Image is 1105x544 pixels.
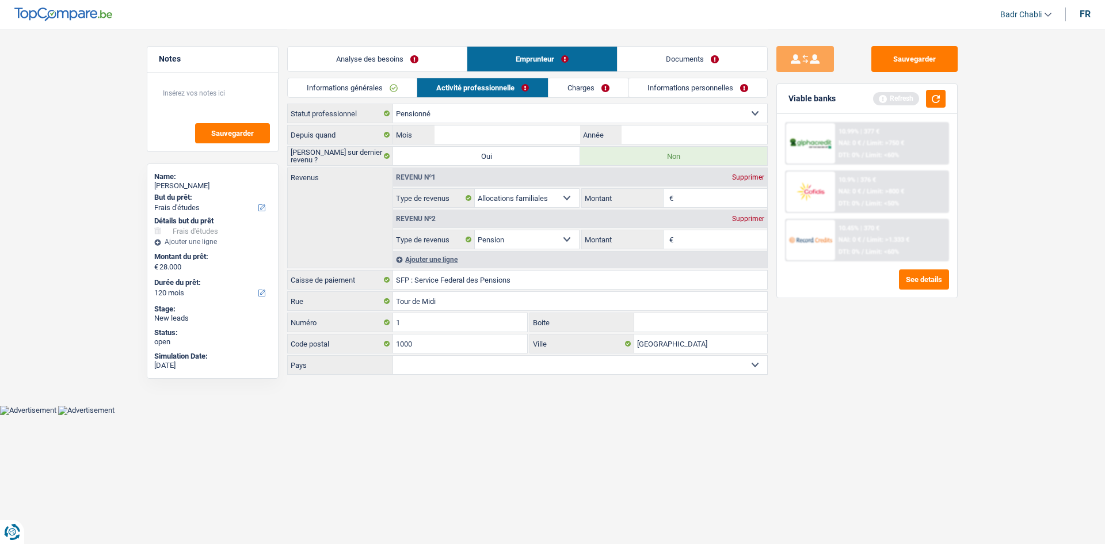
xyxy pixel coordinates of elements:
a: Emprunteur [467,47,617,71]
span: € [664,189,676,207]
div: Name: [154,172,271,181]
span: Limit: <60% [866,248,899,256]
div: Simulation Date: [154,352,271,361]
span: Limit: >750 € [867,139,904,147]
div: fr [1080,9,1091,20]
span: Limit: <50% [866,200,899,207]
div: Revenu nº2 [393,215,439,222]
div: Status: [154,328,271,337]
label: Montant [582,230,664,249]
label: Ville [530,334,635,353]
input: AAAA [622,125,767,144]
div: Stage: [154,305,271,314]
button: See details [899,269,949,290]
img: Record Credits [789,229,832,250]
span: Limit: <60% [866,151,899,159]
div: Viable banks [788,94,836,104]
span: NAI: 0 € [839,139,861,147]
span: DTI: 0% [839,151,860,159]
span: / [863,188,865,195]
div: open [154,337,271,347]
img: AlphaCredit [789,137,832,150]
label: Type de revenus [393,189,475,207]
span: NAI: 0 € [839,236,861,244]
label: Montant [582,189,664,207]
a: Informations personnelles [629,78,768,97]
div: 10.9% | 376 € [839,176,876,184]
div: Refresh [873,92,919,105]
span: NAI: 0 € [839,188,861,195]
span: € [154,263,158,272]
span: DTI: 0% [839,248,860,256]
img: Advertisement [58,406,115,415]
a: Activité professionnelle [417,78,548,97]
label: But du prêt: [154,193,269,202]
div: 10.45% | 370 € [839,225,879,232]
input: MM [435,125,580,144]
div: Ajouter une ligne [154,238,271,246]
a: Badr Chabli [991,5,1051,24]
a: Charges [548,78,628,97]
span: DTI: 0% [839,200,860,207]
img: TopCompare Logo [14,7,112,21]
label: Revenus [288,168,393,181]
label: Mois [393,125,434,144]
span: / [862,248,864,256]
div: 10.99% | 377 € [839,128,879,135]
label: Code postal [288,334,393,353]
label: Boite [530,313,635,332]
span: Limit: >1.333 € [867,236,909,244]
label: Oui [393,147,580,165]
label: Statut professionnel [288,104,393,123]
span: Limit: >800 € [867,188,904,195]
button: Sauvegarder [871,46,958,72]
label: Durée du prêt: [154,278,269,287]
span: € [664,230,676,249]
label: Depuis quand [288,125,393,144]
label: Montant du prêt: [154,252,269,261]
div: [PERSON_NAME] [154,181,271,191]
div: Supprimer [729,174,767,181]
div: New leads [154,314,271,323]
span: / [862,151,864,159]
a: Documents [618,47,767,71]
label: [PERSON_NAME] sur dernier revenu ? [288,147,393,165]
button: Sauvegarder [195,123,270,143]
label: Non [580,147,767,165]
span: / [863,139,865,147]
label: Année [580,125,621,144]
label: Rue [288,292,393,310]
span: / [863,236,865,244]
label: Numéro [288,313,393,332]
img: Cofidis [789,181,832,202]
span: Badr Chabli [1000,10,1042,20]
a: Informations générales [288,78,417,97]
div: [DATE] [154,361,271,370]
a: Analyse des besoins [288,47,467,71]
span: Sauvegarder [211,130,254,137]
div: Supprimer [729,215,767,222]
div: Détails but du prêt [154,216,271,226]
label: Caisse de paiement [288,271,393,289]
span: / [862,200,864,207]
label: Type de revenus [393,230,475,249]
div: Revenu nº1 [393,174,439,181]
div: Ajouter une ligne [393,251,767,268]
label: Pays [288,356,393,374]
h5: Notes [159,54,266,64]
